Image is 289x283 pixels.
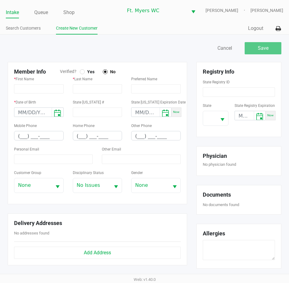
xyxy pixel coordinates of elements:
h5: Physician [203,153,275,159]
input: MM/DD/YYYY [235,111,254,121]
label: Mobile Phone [14,123,37,129]
h5: Registry Info [203,68,275,75]
span: Ft. Myers WC [127,7,184,14]
span: Now [267,114,274,117]
label: Date of Birth [14,100,36,105]
button: Toggle calendar [254,111,265,120]
button: Toggle calendar [52,108,63,117]
button: Add Address [14,247,181,259]
a: Queue [34,8,48,17]
label: State [US_STATE] # [73,100,104,105]
span: Yes [85,69,94,74]
button: Select [110,178,122,193]
h5: Member Info [14,68,60,75]
span: No documents found [203,202,239,207]
input: Format: (999) 999-9999 [14,131,63,141]
button: Logout [248,25,263,32]
label: State [203,103,211,108]
span: None [18,182,48,189]
a: Intake [6,8,19,17]
button: Select [217,111,228,125]
label: Home Phone [73,123,94,129]
label: Other Phone [131,123,152,129]
span: Now [173,111,180,114]
label: Disciplinary Status [73,170,104,176]
span: Web: v1.40.0 [134,277,156,282]
a: Shop [63,8,75,17]
h5: Delivery Addresses [14,220,181,227]
span: No [108,69,116,74]
label: Customer Group [14,170,41,176]
a: Search Customers [6,24,41,32]
label: State Registry Expiration [235,103,275,108]
label: Personal Email [14,147,39,152]
button: Select [169,178,180,193]
input: Format: (999) 999-9999 [132,131,180,141]
a: Create New Customer [56,24,98,32]
label: State Registry ID [203,79,230,85]
label: First Name [14,76,34,82]
span: None [135,182,165,189]
input: MM/DD/YYYY [132,108,160,117]
input: MM/DD/YYYY [14,108,52,117]
span: No addresses found [14,231,49,235]
button: Select [52,178,63,193]
label: Other Email [102,147,121,152]
button: Toggle calendar [160,108,171,117]
label: State [US_STATE] Expiration Date [131,100,186,105]
h5: Allergies [203,230,225,237]
span: Cancel [217,45,232,51]
label: Gender [131,170,143,176]
span: No Issues [77,182,107,189]
span: [PERSON_NAME] [206,7,250,14]
span: Verified? [60,68,80,75]
h5: Documents [203,191,275,198]
span: [PERSON_NAME] [250,7,283,14]
label: Last Name [73,76,92,82]
h6: No physician found [203,162,275,167]
button: Cancel [209,42,240,54]
label: Preferred Name [131,76,157,82]
span: Add Address [84,250,111,256]
button: Select [187,3,199,18]
input: Format: (999) 999-9999 [73,131,122,141]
